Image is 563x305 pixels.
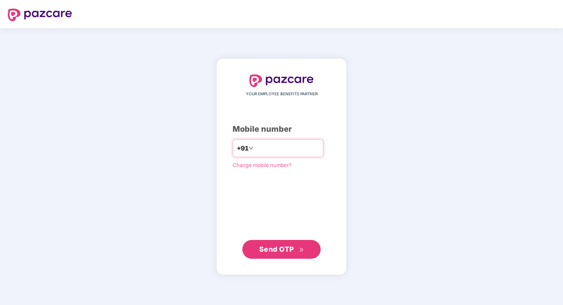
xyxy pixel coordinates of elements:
[249,74,314,87] img: logo
[246,91,318,97] span: YOUR EMPLOYEE BENEFITS PARTNER
[249,146,253,151] span: down
[299,247,304,252] span: double-right
[233,123,330,135] div: Mobile number
[8,9,72,21] img: logo
[237,143,249,153] span: +91
[242,240,321,259] button: Send OTPdouble-right
[233,162,292,168] a: Change mobile number?
[259,245,294,253] span: Send OTP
